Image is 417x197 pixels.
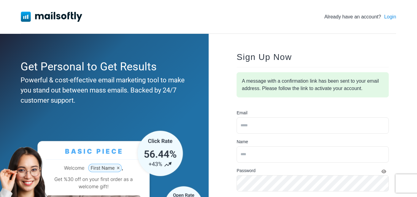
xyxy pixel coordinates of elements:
[237,167,255,174] label: Password
[381,169,386,174] i: Show Password
[237,110,247,116] label: Email
[237,52,292,62] span: Sign Up Now
[384,13,396,21] a: Login
[324,13,396,21] div: Already have an account?
[21,12,82,22] img: Mailsoftly
[21,75,185,105] div: Powerful & cost-effective email marketing tool to make you stand out between mass emails. Backed ...
[21,58,185,75] div: Get Personal to Get Results
[237,72,389,97] div: A message with a confirmation link has been sent to your email address. Please follow the link to...
[237,139,248,145] label: Name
